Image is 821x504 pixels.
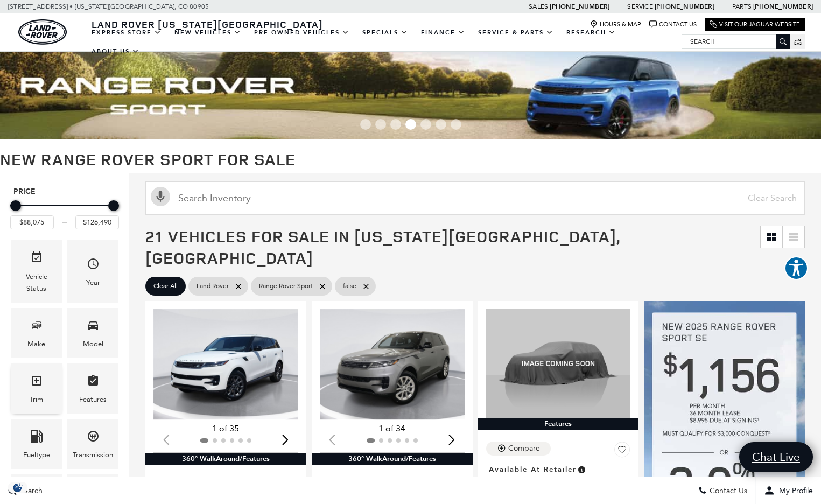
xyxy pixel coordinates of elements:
a: Hours & Map [590,20,641,29]
span: 21 Vehicles for Sale in [US_STATE][GEOGRAPHIC_DATA], [GEOGRAPHIC_DATA] [145,225,620,269]
a: About Us [85,42,146,61]
img: 2025 Land Rover Range Rover Sport SE 1 [320,309,467,419]
span: Land Rover [US_STATE][GEOGRAPHIC_DATA] [92,18,323,31]
button: Open user profile menu [756,477,821,504]
span: Parts [732,3,752,10]
div: 1 / 2 [153,309,300,419]
div: TransmissionTransmission [67,419,118,469]
div: 1 / 2 [320,309,467,419]
span: Trim [30,372,43,394]
div: Next slide [278,428,293,451]
a: Grid View [761,226,782,248]
img: 2025 Land Rover Range Rover Sport SE 1 [153,309,300,419]
a: Service & Parts [472,23,560,42]
span: Go to slide 4 [405,119,416,130]
div: FeaturesFeatures [67,363,118,414]
div: 360° WalkAround/Features [312,453,473,465]
span: Sales [529,3,548,10]
a: Pre-Owned Vehicles [248,23,356,42]
div: 1 of 35 [153,423,298,435]
span: Range Rover Sport [259,279,313,293]
a: land-rover [18,19,67,45]
span: Vehicle is in stock and ready for immediate delivery. Due to demand, availability is subject to c... [577,464,586,475]
a: Visit Our Jaguar Website [710,20,800,29]
div: Maximum Price [108,200,119,211]
span: Go to slide 1 [360,119,371,130]
span: Go to slide 5 [420,119,431,130]
h5: Price [13,187,116,197]
a: Research [560,23,622,42]
div: Compare [508,444,540,453]
span: Go to slide 2 [375,119,386,130]
span: Vehicle [30,248,43,270]
button: Compare Vehicle [486,442,551,456]
span: Go to slide 6 [436,119,446,130]
a: [PHONE_NUMBER] [550,2,609,11]
span: Year [87,255,100,277]
a: Contact Us [649,20,697,29]
div: ModelModel [67,308,118,358]
div: Vehicle Status [19,271,54,295]
button: Explore your accessibility options [784,256,808,280]
span: Land Rover [197,279,229,293]
div: 1 of 34 [320,423,465,435]
nav: Main Navigation [85,23,682,61]
button: Save Vehicle [614,442,630,462]
div: Price [10,197,119,229]
span: Go to slide 3 [390,119,401,130]
div: YearYear [67,240,118,302]
a: Land Rover [US_STATE][GEOGRAPHIC_DATA] [85,18,329,31]
input: Minimum [10,215,54,229]
div: Privacy Settings [5,482,30,493]
div: Make [27,338,45,350]
div: FueltypeFueltype [11,419,62,469]
a: EXPRESS STORE [85,23,168,42]
div: Year [86,277,100,289]
div: 360° WalkAround/Features [145,453,306,465]
span: Contact Us [707,486,747,495]
a: Chat Live [739,442,813,472]
span: false [343,279,356,293]
div: Features [79,394,107,405]
input: Search Inventory [145,181,805,215]
div: Trim [30,394,43,405]
span: My Profile [775,486,813,495]
a: New Vehicles [168,23,248,42]
div: Transmission [73,449,113,461]
a: Finance [415,23,472,42]
div: VehicleVehicle Status [11,240,62,302]
span: Make [30,316,43,338]
div: MakeMake [11,308,62,358]
span: Model [87,316,100,338]
div: Features [478,418,639,430]
input: Maximum [75,215,119,229]
span: Service [627,3,652,10]
div: Next slide [445,428,459,451]
span: Chat Live [747,450,805,464]
a: Specials [356,23,415,42]
img: Land Rover [18,19,67,45]
span: Fueltype [30,427,43,449]
span: Clear All [153,279,178,293]
a: [PHONE_NUMBER] [753,2,813,11]
div: TrimTrim [11,363,62,414]
div: Model [83,338,103,350]
a: [PHONE_NUMBER] [655,2,714,11]
span: Available at Retailer [489,464,577,475]
img: 2025 Land Rover Range Rover Sport SE [486,309,631,418]
input: Search [682,35,790,48]
a: [STREET_ADDRESS] • [US_STATE][GEOGRAPHIC_DATA], CO 80905 [8,3,209,10]
span: Transmission [87,427,100,449]
div: Minimum Price [10,200,21,211]
svg: Click to toggle on voice search [151,187,170,206]
div: Fueltype [23,449,50,461]
span: Go to slide 7 [451,119,461,130]
aside: Accessibility Help Desk [784,256,808,282]
span: Features [87,372,100,394]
